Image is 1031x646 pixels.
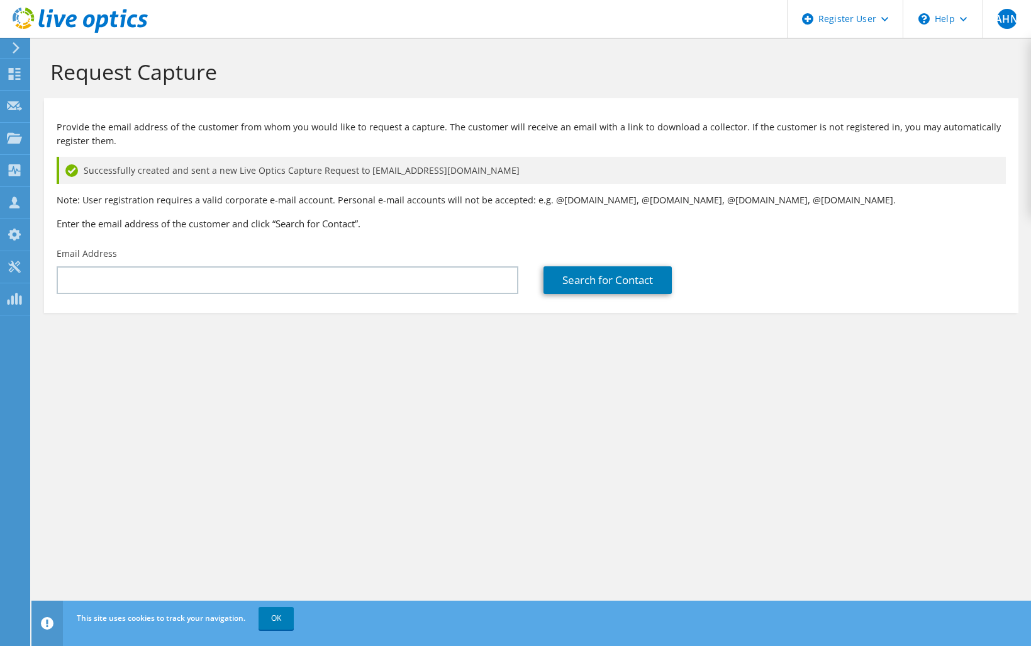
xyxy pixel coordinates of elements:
[57,120,1006,148] p: Provide the email address of the customer from whom you would like to request a capture. The cust...
[57,217,1006,230] h3: Enter the email address of the customer and click “Search for Contact”.
[543,266,672,294] a: Search for Contact
[918,13,930,25] svg: \n
[77,613,245,623] span: This site uses cookies to track your navigation.
[997,9,1017,29] span: AHN
[84,164,520,178] span: Successfully created and sent a new Live Optics Capture Request to [EMAIL_ADDRESS][DOMAIN_NAME]
[259,607,294,630] a: OK
[57,247,117,260] label: Email Address
[50,59,1006,85] h1: Request Capture
[57,193,1006,207] p: Note: User registration requires a valid corporate e-mail account. Personal e-mail accounts will ...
